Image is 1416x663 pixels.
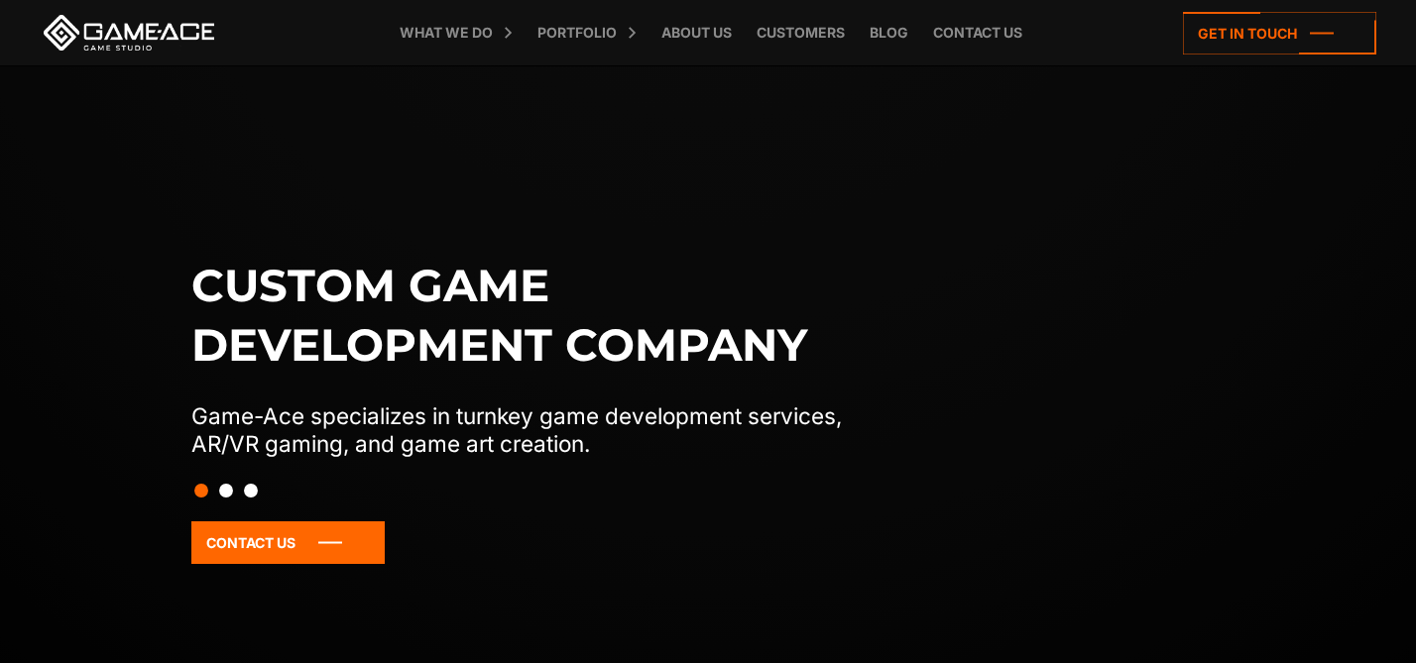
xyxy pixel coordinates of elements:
a: Contact Us [191,521,385,564]
button: Slide 1 [194,474,208,507]
button: Slide 3 [244,474,258,507]
a: Get in touch [1183,12,1376,55]
p: Game-Ace specializes in turnkey game development services, AR/VR gaming, and game art creation. [191,402,884,458]
button: Slide 2 [219,474,233,507]
h1: Custom game development company [191,256,884,375]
